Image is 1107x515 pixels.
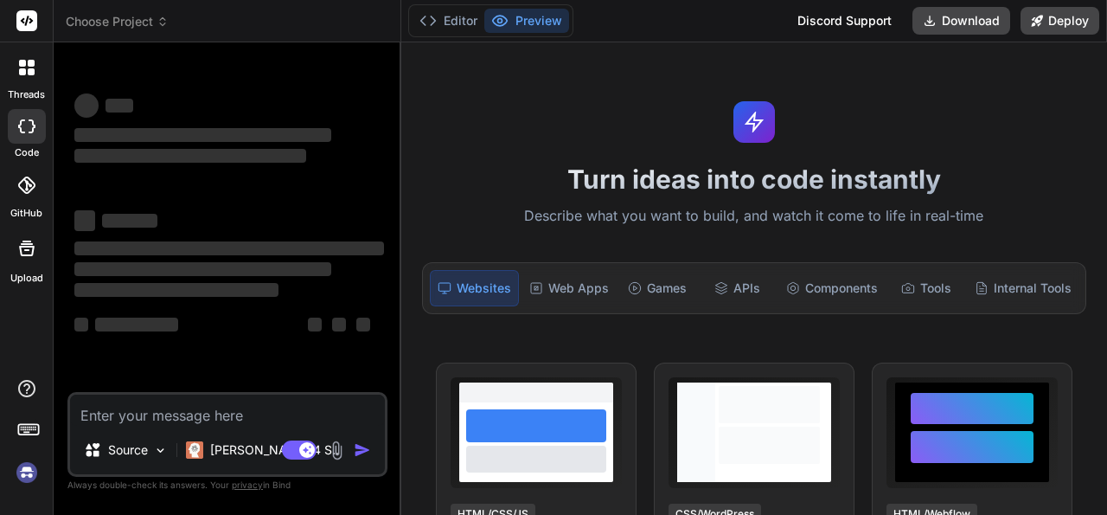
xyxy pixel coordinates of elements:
[8,87,45,102] label: threads
[779,270,885,306] div: Components
[354,441,371,459] img: icon
[484,9,569,33] button: Preview
[67,477,387,493] p: Always double-check its answers. Your in Bind
[332,318,346,332] span: ‌
[413,9,484,33] button: Editor
[74,283,278,297] span: ‌
[619,270,695,306] div: Games
[356,318,370,332] span: ‌
[308,318,322,332] span: ‌
[74,93,99,118] span: ‌
[66,13,169,30] span: Choose Project
[74,318,88,332] span: ‌
[15,145,39,160] label: code
[912,7,1010,35] button: Download
[787,7,902,35] div: Discord Support
[74,241,384,255] span: ‌
[430,270,519,306] div: Websites
[232,480,263,490] span: privacy
[12,458,42,487] img: signin
[102,214,157,228] span: ‌
[10,206,42,221] label: GitHub
[888,270,964,306] div: Tools
[10,271,43,286] label: Upload
[74,262,331,276] span: ‌
[95,318,178,332] span: ‌
[106,99,133,113] span: ‌
[522,270,616,306] div: Web Apps
[412,205,1097,228] p: Describe what you want to build, and watch it come to life in real-time
[699,270,775,306] div: APIs
[327,441,347,460] img: attachment
[412,164,1097,195] h1: Turn ideas into code instantly
[153,443,168,458] img: Pick Models
[74,149,306,163] span: ‌
[74,128,331,142] span: ‌
[108,441,148,459] p: Source
[1021,7,1099,35] button: Deploy
[74,210,95,231] span: ‌
[210,441,339,459] p: [PERSON_NAME] 4 S..
[968,270,1078,306] div: Internal Tools
[186,441,203,459] img: Claude 4 Sonnet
